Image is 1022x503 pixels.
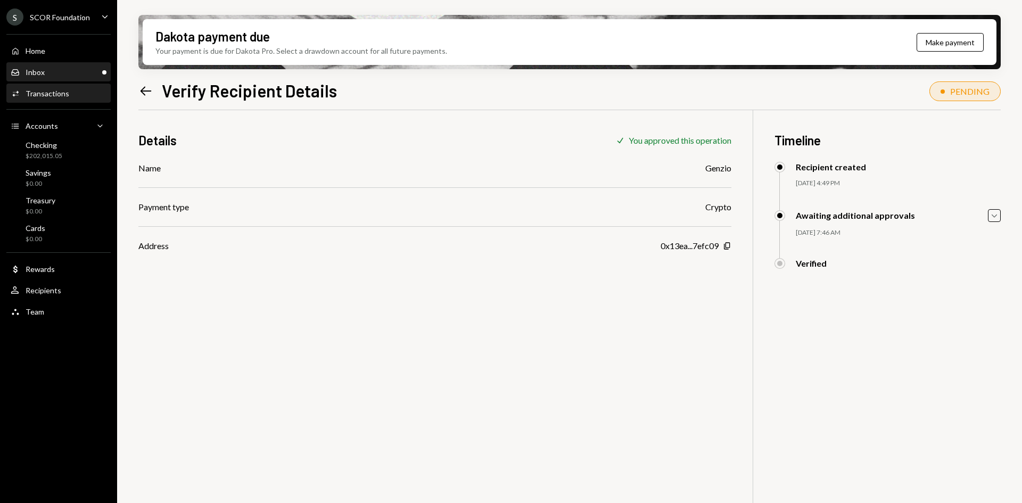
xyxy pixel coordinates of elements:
div: Rewards [26,265,55,274]
div: Awaiting additional approvals [796,210,915,220]
a: Checking$202,015.05 [6,137,111,163]
div: Recipient created [796,162,866,172]
div: [DATE] 7:46 AM [796,228,1001,237]
div: Checking [26,141,62,150]
div: Inbox [26,68,45,77]
button: Make payment [917,33,984,52]
div: SCOR Foundation [30,13,90,22]
h3: Details [138,131,177,149]
a: Savings$0.00 [6,165,111,191]
div: PENDING [950,86,990,96]
a: Rewards [6,259,111,278]
div: Transactions [26,89,69,98]
a: Cards$0.00 [6,220,111,246]
div: Payment type [138,201,189,213]
div: Name [138,162,161,175]
div: Crypto [705,201,731,213]
div: $202,015.05 [26,152,62,161]
div: Dakota payment due [155,28,270,45]
div: Address [138,240,169,252]
div: $0.00 [26,207,55,216]
a: Recipients [6,281,111,300]
div: Your payment is due for Dakota Pro. Select a drawdown account for all future payments. [155,45,447,56]
a: Team [6,302,111,321]
div: Treasury [26,196,55,205]
a: Home [6,41,111,60]
div: Accounts [26,121,58,130]
div: [DATE] 4:49 PM [796,179,1001,188]
div: Home [26,46,45,55]
div: Recipients [26,286,61,295]
a: Inbox [6,62,111,81]
h1: Verify Recipient Details [162,80,337,101]
div: Verified [796,258,827,268]
div: $0.00 [26,179,51,188]
div: Cards [26,224,45,233]
div: Savings [26,168,51,177]
div: Team [26,307,44,316]
a: Treasury$0.00 [6,193,111,218]
div: Genzio [705,162,731,175]
a: Transactions [6,84,111,103]
div: You approved this operation [629,135,731,145]
a: Accounts [6,116,111,135]
div: 0x13ea...7efc09 [661,240,719,252]
div: $0.00 [26,235,45,244]
h3: Timeline [774,131,1001,149]
div: S [6,9,23,26]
